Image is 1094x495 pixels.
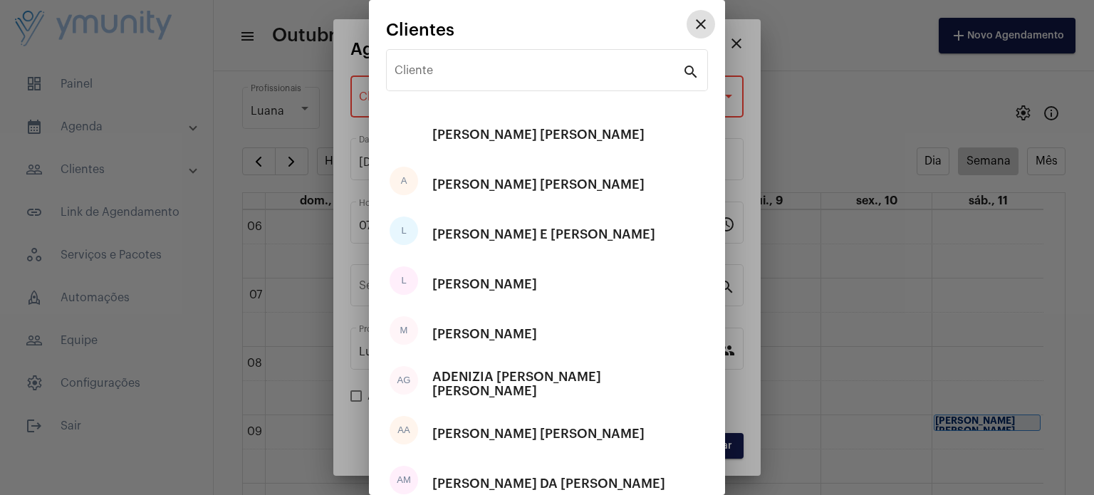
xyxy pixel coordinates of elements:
[390,167,418,195] div: A
[432,163,645,206] div: [PERSON_NAME] [PERSON_NAME]
[390,316,418,345] div: M
[395,67,682,80] input: Pesquisar cliente
[390,416,418,444] div: AA
[682,63,699,80] mat-icon: search
[432,363,704,405] div: ADENIZIA [PERSON_NAME] [PERSON_NAME]
[390,217,418,245] div: L
[390,266,418,295] div: L
[692,16,709,33] mat-icon: close
[390,466,418,494] div: AM
[432,213,655,256] div: [PERSON_NAME] E [PERSON_NAME]
[390,366,418,395] div: AG
[386,21,454,39] span: Clientes
[432,263,537,306] div: [PERSON_NAME]
[432,412,645,455] div: [PERSON_NAME] [PERSON_NAME]
[432,313,537,355] div: [PERSON_NAME]
[432,113,645,156] div: [PERSON_NAME] [PERSON_NAME]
